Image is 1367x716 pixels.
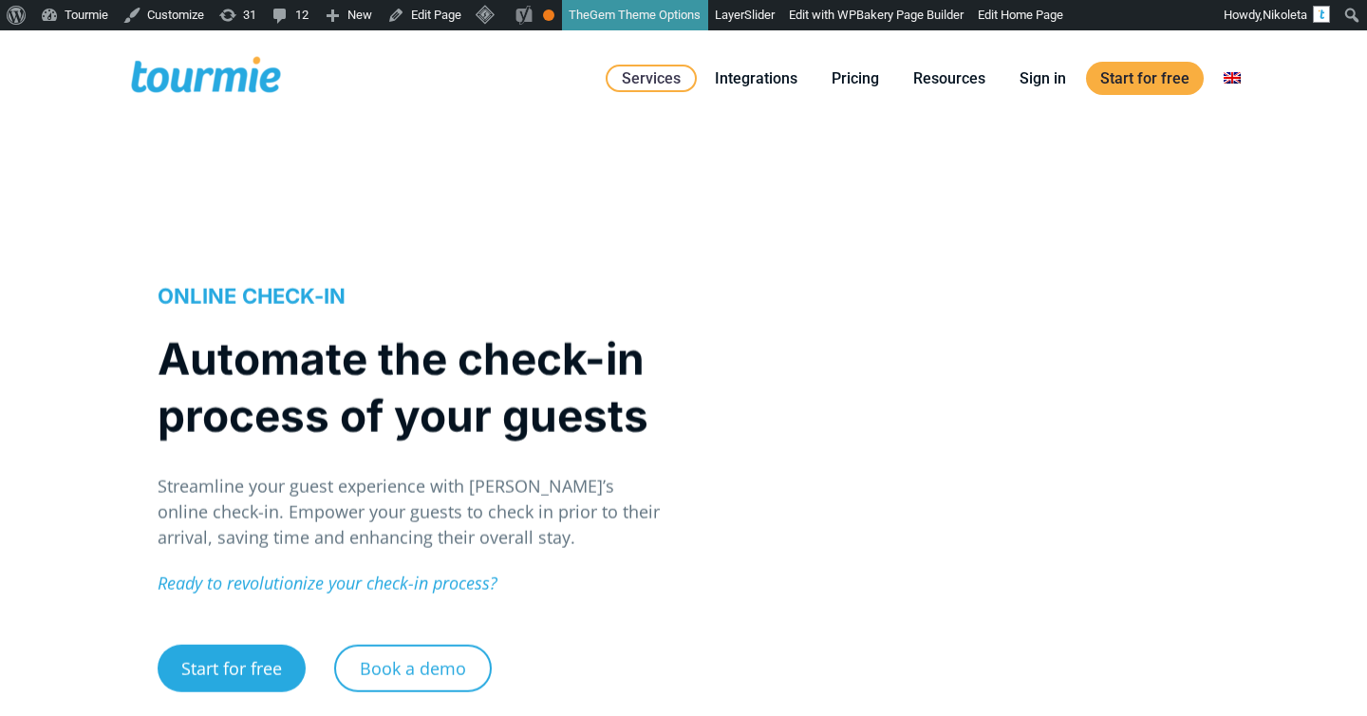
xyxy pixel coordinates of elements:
span: ONLINE CHECK-IN [158,285,346,310]
p: Streamline your guest experience with [PERSON_NAME]’s online check-in. Empower your guests to che... [158,475,664,552]
em: Ready to revolutionize your check-in process? [158,573,497,595]
a: Integrations [701,66,812,90]
div: OK [543,9,554,21]
a: Sign in [1005,66,1080,90]
a: Services [606,65,697,92]
h1: Automate the check-in process of your guests [158,331,664,445]
a: Start for free [158,646,306,693]
a: Pricing [817,66,893,90]
a: Start for free [1086,62,1204,95]
a: Resources [899,66,1000,90]
a: Book a demo [334,646,492,693]
span: Nikoleta [1263,8,1307,22]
